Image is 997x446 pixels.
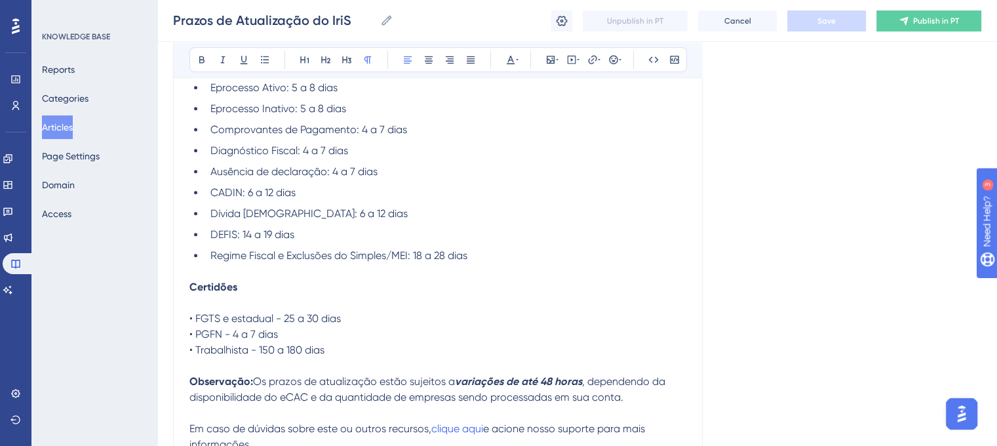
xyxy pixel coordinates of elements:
span: Em caso de dúvidas sobre este ou outros recursos, [189,422,431,435]
span: Need Help? [31,3,82,19]
strong: variações de até 48 horas [455,375,582,388]
button: Categories [42,87,88,110]
button: Save [787,10,866,31]
span: CADIN: 6 a 12 dias [210,186,296,199]
button: Articles [42,115,73,139]
span: Os prazos de atualização estão sujeitos a [253,375,455,388]
span: • PGFN - 4 a 7 dias [189,328,278,340]
span: Eprocesso Inativo: 5 a 8 dias [210,102,346,115]
span: Unpublish in PT [607,16,663,26]
span: • FGTS e estadual - 25 a 30 dias [189,312,341,325]
div: KNOWLEDGE BASE [42,31,110,42]
input: Article Name [173,11,375,30]
span: Save [817,16,836,26]
button: Access [42,202,71,226]
span: Publish in PT [913,16,959,26]
span: Eprocesso Ativo: 5 a 8 dias [210,81,338,94]
span: Comprovantes de Pagamento: 4 a 7 dias [210,123,407,136]
button: Unpublish in PT [583,10,688,31]
span: Diagnóstico Fiscal: 4 a 7 dias [210,144,348,157]
span: Cancel [724,16,751,26]
button: Cancel [698,10,777,31]
button: Publish in PT [876,10,981,31]
button: Domain [42,173,75,197]
span: Ausência de declaração: 4 a 7 dias [210,165,378,178]
button: Page Settings [42,144,100,168]
span: Dívida [DEMOGRAPHIC_DATA]: 6 a 12 dias [210,207,408,220]
strong: Observação: [189,375,253,388]
span: Regime Fiscal e Exclusões do Simples/MEI: 18 a 28 dias [210,249,467,262]
button: Reports [42,58,75,81]
span: DEFIS: 14 a 19 dias [210,228,294,241]
span: • Trabalhista - 150 a 180 dias [189,344,324,356]
div: 3 [91,7,95,17]
iframe: UserGuiding AI Assistant Launcher [942,394,981,434]
strong: Certidões [189,281,237,293]
a: clique aqui [431,422,483,435]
